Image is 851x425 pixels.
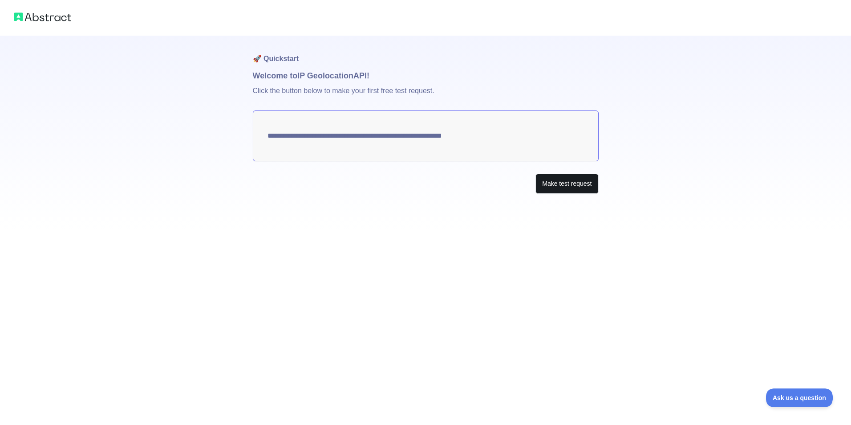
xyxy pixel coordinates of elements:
[253,36,599,69] h1: 🚀 Quickstart
[253,82,599,110] p: Click the button below to make your first free test request.
[14,11,71,23] img: Abstract logo
[535,174,598,194] button: Make test request
[766,388,833,407] iframe: Toggle Customer Support
[253,69,599,82] h1: Welcome to IP Geolocation API!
